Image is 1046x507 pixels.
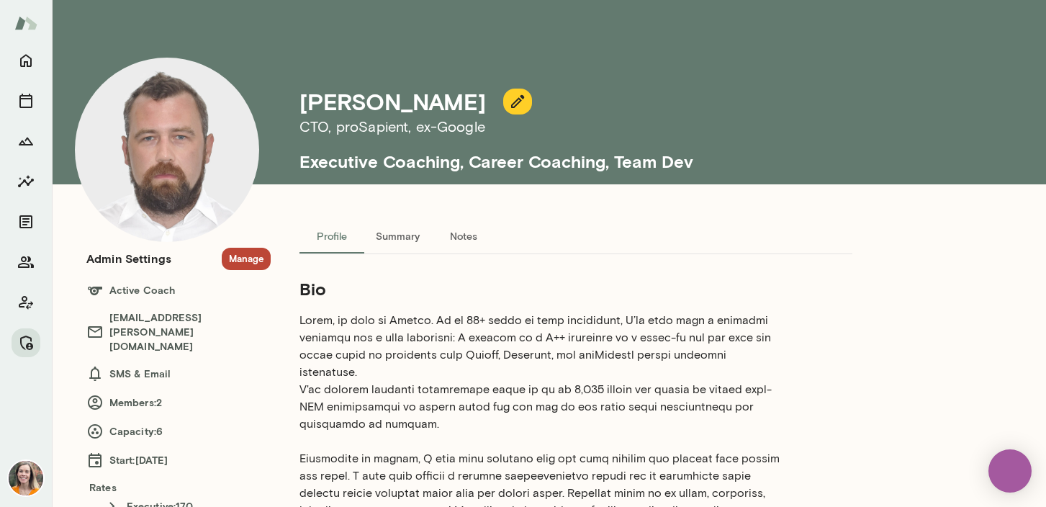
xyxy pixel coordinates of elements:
button: Client app [12,288,40,317]
h6: Capacity: 6 [86,423,271,440]
button: Profile [299,219,364,253]
h6: CTO , proSapient, ex-Google [299,115,921,138]
img: Andrii Dehtiarov [75,58,259,242]
h6: SMS & Email [86,365,271,382]
h6: Admin Settings [86,250,171,267]
h5: Bio [299,277,783,300]
button: Home [12,46,40,75]
h4: [PERSON_NAME] [299,88,486,115]
button: Insights [12,167,40,196]
h6: Rates [86,480,271,495]
h6: Active Coach [86,282,271,299]
button: Sessions [12,86,40,115]
button: Growth Plan [12,127,40,156]
img: Mento [14,9,37,37]
h6: Members: 2 [86,394,271,411]
h6: [EMAIL_ADDRESS][PERSON_NAME][DOMAIN_NAME] [86,310,271,354]
button: Notes [431,219,496,253]
h6: Start: [DATE] [86,452,271,469]
img: Carrie Kelly [9,461,43,495]
h5: Executive Coaching, Career Coaching, Team Dev [299,138,921,173]
button: Manage [12,328,40,357]
button: Manage [222,248,271,270]
button: Documents [12,207,40,236]
button: Members [12,248,40,277]
button: Summary [364,219,431,253]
